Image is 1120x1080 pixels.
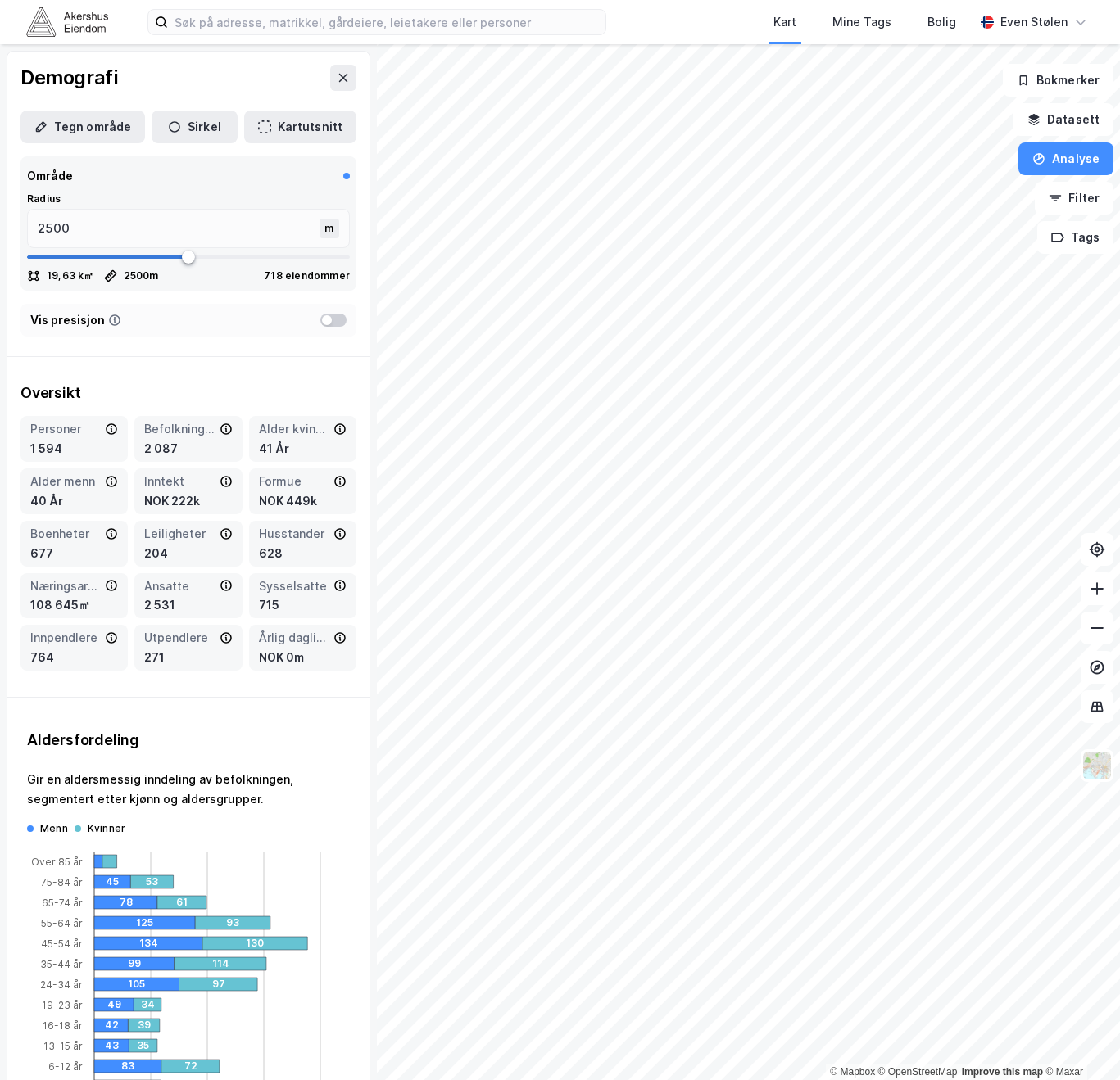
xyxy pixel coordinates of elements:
div: Gir en aldersmessig inndeling av befolkningen, segmentert etter kjønn og aldersgrupper. [27,770,350,809]
div: 39 [138,1019,169,1032]
tspan: 13-15 år [43,1040,83,1052]
tspan: 19-23 år [42,999,83,1011]
div: Demografi [20,65,117,91]
button: Tegn område [20,111,145,143]
div: Kart [773,12,796,32]
div: Husstander [259,524,330,544]
button: Bokmerker [1003,64,1113,97]
div: 134 [139,937,247,950]
div: 130 [246,937,351,950]
tspan: 65-74 år [42,897,83,909]
div: NOK 0m [259,648,347,667]
tspan: 6-12 år [48,1060,83,1073]
button: Filter [1035,182,1113,215]
div: 715 [259,595,347,615]
a: OpenStreetMap [878,1066,958,1078]
div: 42 [105,1019,138,1032]
div: 271 [144,648,232,667]
div: 45 [106,875,142,888]
div: 35 [137,1039,166,1052]
div: 53 [146,875,188,888]
div: Bolig [927,12,956,32]
div: Ansatte [144,576,215,596]
img: Z [1081,750,1113,781]
div: Oversikt [20,383,356,403]
div: 78 [120,896,183,909]
div: 718 eiendommer [264,269,350,282]
div: 2500 m [124,269,159,282]
div: Alder menn [30,472,102,491]
div: Befolkning dagtid [144,419,215,439]
div: 41 År [259,439,347,459]
button: Tags [1037,221,1113,254]
button: Analyse [1018,142,1113,175]
button: Datasett [1013,103,1113,136]
div: 83 [121,1060,188,1073]
div: Næringsareal [30,576,102,596]
div: 72 [184,1060,243,1073]
tspan: 55-64 år [41,917,83,929]
a: Improve this map [962,1066,1043,1078]
div: Aldersfordeling [27,730,350,750]
tspan: Over 85 år [31,856,83,868]
div: Sysselsatte [259,576,330,596]
div: 204 [144,544,232,563]
div: NOK 449k [259,491,347,511]
tspan: 45-54 år [41,938,83,950]
div: Personer [30,419,102,439]
div: 125 [136,916,237,929]
div: 105 [128,978,213,991]
div: 19,63 k㎡ [47,269,94,282]
div: Innpendlere [30,628,102,648]
div: Even Stølen [1000,12,1068,32]
div: 108 645㎡ [30,595,118,615]
tspan: 16-18 år [43,1019,83,1032]
div: Inntekt [144,472,215,491]
div: m [320,219,339,238]
div: 1 594 [30,439,118,459]
button: Sirkel [152,111,238,143]
div: 677 [30,544,118,563]
div: 628 [259,544,347,563]
div: Kontrollprogram for chat [1038,1001,1120,1080]
div: NOK 222k [144,491,232,511]
div: 43 [105,1039,139,1052]
div: Leiligheter [144,524,215,544]
img: akershus-eiendom-logo.9091f326c980b4bce74ccdd9f866810c.svg [26,7,108,36]
div: 114 [212,957,304,970]
div: Boenheter [30,524,102,544]
div: 34 [141,998,169,1011]
div: Vis presisjon [30,310,105,330]
a: Mapbox [830,1066,875,1078]
div: 93 [226,916,302,929]
div: 764 [30,648,118,667]
div: 61 [176,896,225,909]
input: Søk på adresse, matrikkel, gårdeiere, leietakere eller personer [168,10,605,34]
tspan: 35-44 år [40,958,83,970]
div: Radius [27,192,350,206]
iframe: Chat Widget [1038,1001,1120,1080]
div: Utpendlere [144,628,215,648]
div: 99 [128,957,208,970]
div: 97 [212,978,291,991]
div: Årlig dagligvareforbruk [259,628,330,648]
input: m [28,210,323,247]
div: 2 531 [144,595,232,615]
div: Menn [40,822,68,835]
div: 2 087 [144,439,232,459]
div: Alder kvinner [259,419,330,439]
div: Område [27,166,73,186]
div: Mine Tags [832,12,891,32]
div: Kvinner [88,822,125,835]
div: 49 [107,998,147,1011]
div: Formue [259,472,330,491]
tspan: 24-34 år [40,978,83,991]
tspan: 75-84 år [41,876,83,888]
div: 40 År [30,491,118,511]
button: Kartutsnitt [244,111,356,143]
